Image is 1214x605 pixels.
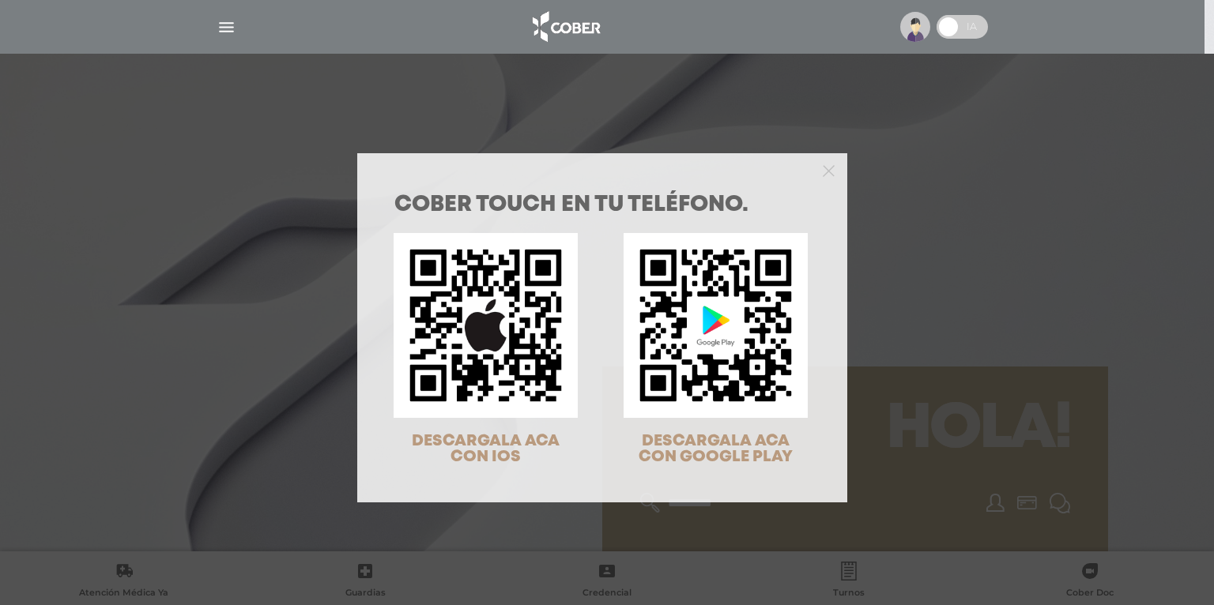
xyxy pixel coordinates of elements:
[394,194,810,216] h1: COBER TOUCH en tu teléfono.
[624,233,808,417] img: qr-code
[412,434,560,464] span: DESCARGALA ACA CON IOS
[394,233,578,417] img: qr-code
[639,434,793,464] span: DESCARGALA ACA CON GOOGLE PLAY
[823,163,835,177] button: Close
